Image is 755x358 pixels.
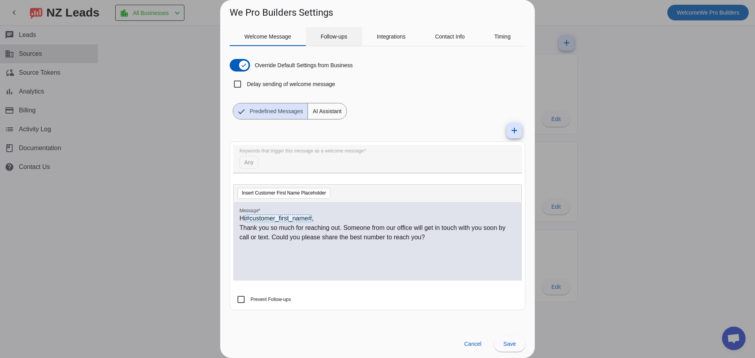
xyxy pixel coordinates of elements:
[245,80,335,88] label: Delay sending of welcome message
[239,149,364,154] mat-label: Keywords that trigger this message as a welcome message
[239,214,516,223] p: Hi ,
[494,336,525,352] button: Save
[377,34,405,39] span: Integrations
[464,341,481,347] span: Cancel
[238,188,330,199] button: Insert Customer First Name Placeholder
[249,296,291,303] label: Prevent Follow-ups
[308,103,346,119] span: AI Assistant
[320,34,347,39] span: Follow-ups
[435,34,465,39] span: Contact Info
[494,34,511,39] span: Timing
[230,6,333,19] h1: We Pro Builders Settings
[239,223,516,242] p: Thank you so much for reaching out. Someone from our office will get in touch with you soon by ca...
[510,126,519,135] mat-icon: add
[245,34,291,39] span: Welcome Message
[245,215,312,222] span: #customer_first_name#
[253,61,353,69] label: Override Default Settings from Business
[458,336,488,352] button: Cancel
[503,341,516,347] span: Save
[245,103,308,119] span: Predefined Messages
